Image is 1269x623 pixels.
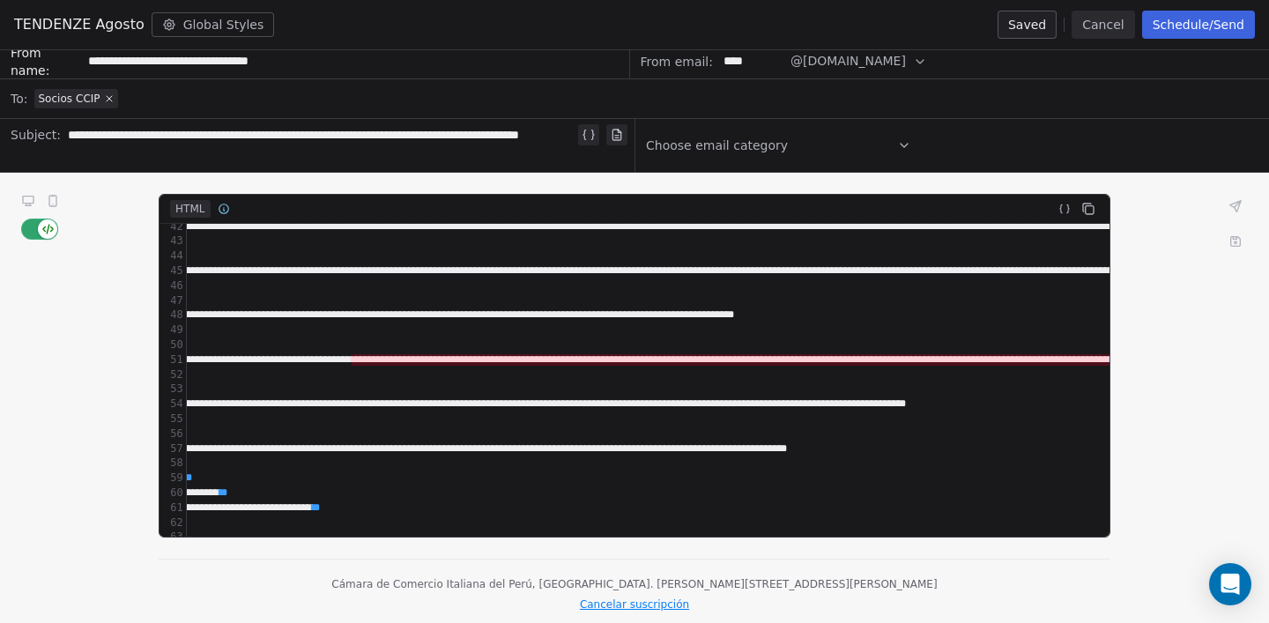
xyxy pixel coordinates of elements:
[160,323,186,337] div: 49
[160,471,186,486] div: 59
[160,456,186,471] div: 58
[160,412,186,426] div: 55
[160,234,186,248] div: 43
[11,44,81,79] span: From name:
[646,137,788,154] span: Choose email category
[38,92,100,106] span: Socios CCIP
[160,278,186,293] div: 46
[790,52,906,70] span: @[DOMAIN_NAME]
[11,126,61,170] span: Subject:
[152,12,275,37] button: Global Styles
[170,200,211,218] span: HTML
[641,53,713,70] span: From email:
[160,501,186,515] div: 61
[160,426,186,441] div: 56
[160,308,186,323] div: 48
[160,367,186,382] div: 52
[1142,11,1255,39] button: Schedule/Send
[1209,563,1251,605] div: Open Intercom Messenger
[160,530,186,545] div: 63
[160,219,186,234] div: 42
[160,486,186,501] div: 60
[14,14,145,35] span: TENDENZE Agosto
[11,90,27,108] span: To:
[160,248,186,263] div: 44
[160,397,186,412] div: 54
[160,441,186,456] div: 57
[160,352,186,367] div: 51
[998,11,1057,39] button: Saved
[160,515,186,530] div: 62
[160,382,186,397] div: 53
[160,263,186,278] div: 45
[1072,11,1134,39] button: Cancel
[160,293,186,308] div: 47
[160,337,186,352] div: 50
